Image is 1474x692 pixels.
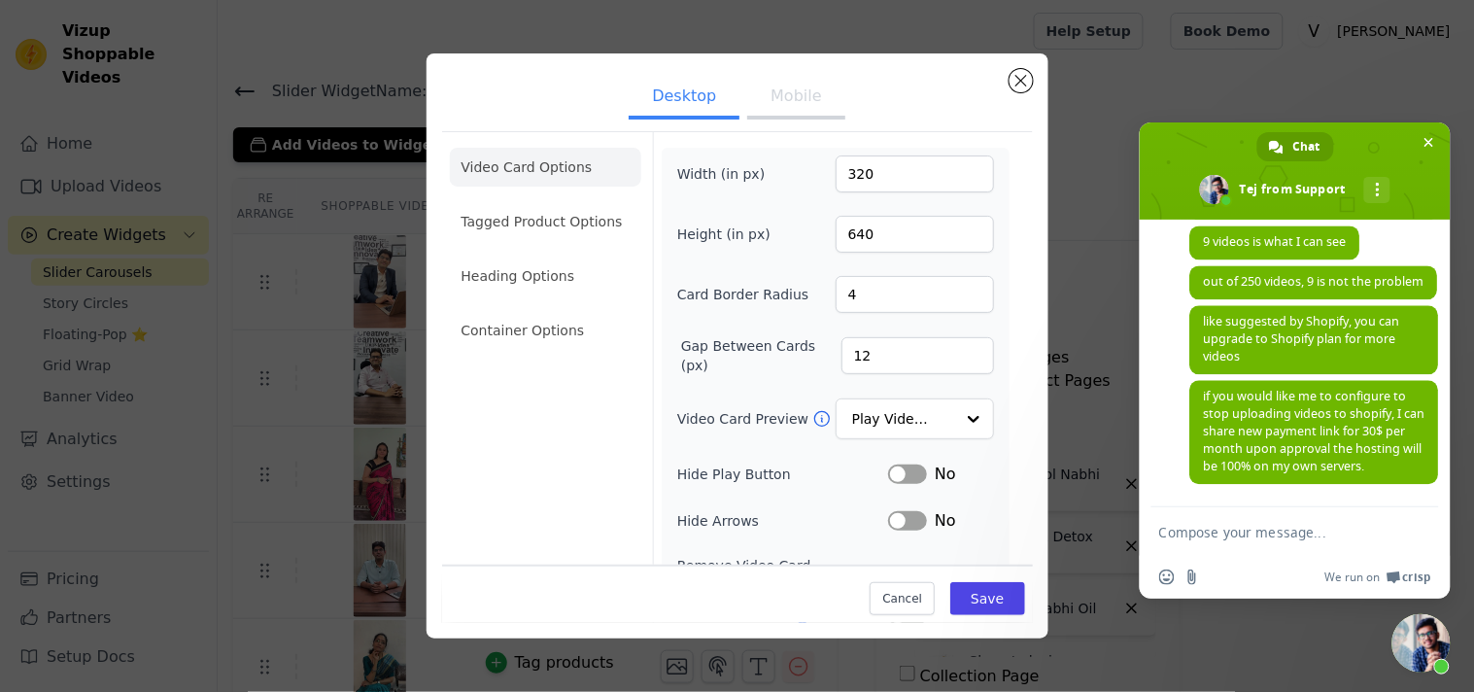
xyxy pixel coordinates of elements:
[450,311,641,350] li: Container Options
[1204,274,1424,291] span: out of 250 videos, 9 is not the problem
[1403,570,1431,585] span: Crisp
[629,77,739,120] button: Desktop
[870,582,935,615] button: Cancel
[950,582,1024,615] button: Save
[1159,570,1175,585] span: Insert an emoji
[450,257,641,295] li: Heading Options
[1204,234,1347,251] span: 9 videos is what I can see
[1159,524,1388,541] textarea: Compose your message...
[935,463,956,486] span: No
[450,202,641,241] li: Tagged Product Options
[1184,570,1200,585] span: Send a file
[1293,132,1320,161] span: Chat
[1392,614,1451,673] div: Close chat
[677,556,869,595] label: Remove Video Card Shadow
[747,77,844,120] button: Mobile
[1364,177,1390,203] div: More channels
[677,164,783,184] label: Width (in px)
[1204,389,1425,475] span: if you would like me to configure to stop uploading videos to shopify, I can share new payment li...
[935,509,956,533] span: No
[677,465,888,484] label: Hide Play Button
[677,285,809,304] label: Card Border Radius
[450,148,641,187] li: Video Card Options
[677,225,783,244] label: Height (in px)
[677,511,888,531] label: Hide Arrows
[681,336,841,375] label: Gap Between Cards (px)
[1010,69,1033,92] button: Close modal
[1325,570,1381,585] span: We run on
[1325,570,1431,585] a: We run onCrisp
[1419,132,1439,153] span: Close chat
[677,409,812,429] label: Video Card Preview
[1204,314,1400,365] span: like suggested by Shopify, you can upgrade to Shopify plan for more videos
[1257,132,1334,161] div: Chat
